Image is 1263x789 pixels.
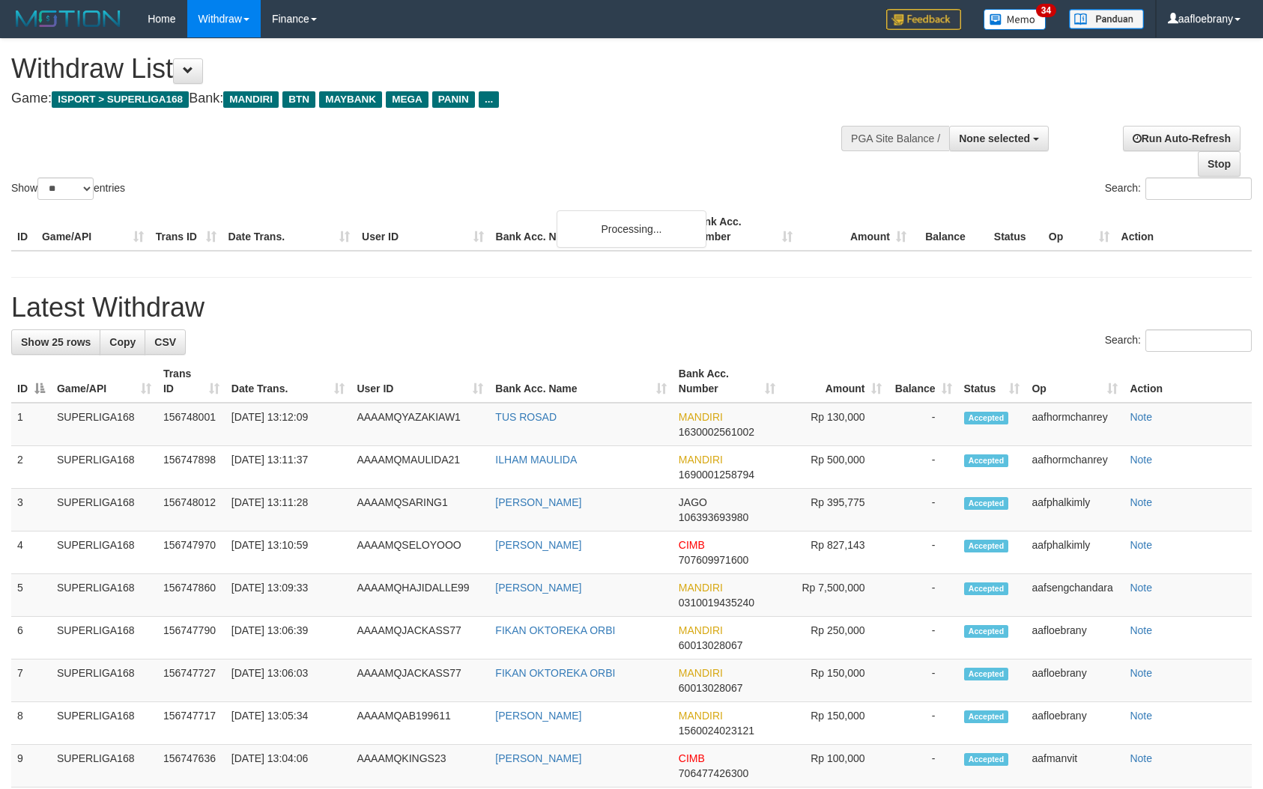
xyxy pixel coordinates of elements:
td: SUPERLIGA168 [51,659,157,702]
td: AAAAMQKINGS23 [351,745,489,788]
td: Rp 150,000 [781,702,888,745]
span: Accepted [964,412,1009,424]
td: - [888,617,958,659]
span: Accepted [964,753,1009,766]
a: Note [1130,710,1152,722]
span: MANDIRI [223,91,279,108]
span: Copy 707609971600 to clipboard [679,554,748,566]
th: Date Trans. [222,208,356,251]
th: Balance: activate to sort column ascending [888,360,958,403]
td: - [888,446,958,489]
td: AAAAMQSARING1 [351,489,489,531]
td: - [888,531,958,574]
h1: Latest Withdraw [11,293,1252,323]
td: 156748001 [157,403,225,446]
a: CSV [145,329,186,355]
span: Copy 0310019435240 to clipboard [679,597,754,609]
td: SUPERLIGA168 [51,617,157,659]
span: Copy 60013028067 to clipboard [679,639,743,651]
input: Search: [1145,329,1252,352]
th: ID: activate to sort column descending [11,360,51,403]
h4: Game: Bank: [11,91,827,106]
button: None selected [949,126,1049,151]
td: aafsengchandara [1026,574,1124,617]
td: 156747636 [157,745,225,788]
td: [DATE] 13:05:34 [225,702,351,745]
td: aafloebrany [1026,702,1124,745]
td: [DATE] 13:06:39 [225,617,351,659]
span: MANDIRI [679,582,723,594]
span: MANDIRI [679,411,723,423]
td: Rp 250,000 [781,617,888,659]
label: Search: [1105,177,1252,200]
td: [DATE] 13:11:37 [225,446,351,489]
img: Feedback.jpg [886,9,961,30]
span: Accepted [964,540,1009,552]
a: ILHAM MAULIDA [495,454,577,466]
td: AAAAMQMAULIDA21 [351,446,489,489]
td: [DATE] 13:10:59 [225,531,351,574]
td: - [888,574,958,617]
td: SUPERLIGA168 [51,446,157,489]
span: MANDIRI [679,454,723,466]
a: Copy [100,329,145,355]
td: SUPERLIGA168 [51,531,157,574]
th: Trans ID: activate to sort column ascending [157,360,225,403]
td: 9 [11,745,51,788]
span: PANIN [432,91,475,108]
th: Action [1124,360,1252,403]
a: [PERSON_NAME] [495,582,581,594]
span: Copy 60013028067 to clipboard [679,682,743,694]
th: User ID [356,208,489,251]
td: 6 [11,617,51,659]
div: PGA Site Balance / [841,126,949,151]
span: 34 [1036,4,1056,17]
td: 2 [11,446,51,489]
span: Copy 106393693980 to clipboard [679,511,748,523]
a: Note [1130,582,1152,594]
a: Note [1130,624,1152,636]
span: Accepted [964,454,1009,467]
td: - [888,489,958,531]
span: Accepted [964,668,1009,680]
td: Rp 100,000 [781,745,888,788]
td: [DATE] 13:06:03 [225,659,351,702]
td: SUPERLIGA168 [51,574,157,617]
span: MANDIRI [679,710,723,722]
td: 5 [11,574,51,617]
td: Rp 7,500,000 [781,574,888,617]
td: [DATE] 13:04:06 [225,745,351,788]
span: Accepted [964,497,1009,510]
span: Copy [109,336,136,348]
td: AAAAMQJACKASS77 [351,617,489,659]
span: Accepted [964,710,1009,723]
th: ID [11,208,36,251]
a: FIKAN OKTOREKA ORBI [495,624,615,636]
a: Note [1130,752,1152,764]
td: [DATE] 13:12:09 [225,403,351,446]
a: [PERSON_NAME] [495,752,581,764]
span: Show 25 rows [21,336,91,348]
span: Copy 1630002561002 to clipboard [679,426,754,438]
a: Note [1130,411,1152,423]
th: Bank Acc. Name: activate to sort column ascending [489,360,672,403]
a: Note [1130,667,1152,679]
a: FIKAN OKTOREKA ORBI [495,667,615,679]
td: AAAAMQJACKASS77 [351,659,489,702]
td: AAAAMQYAZAKIAW1 [351,403,489,446]
label: Show entries [11,177,125,200]
span: CSV [154,336,176,348]
div: Processing... [557,210,706,248]
a: [PERSON_NAME] [495,710,581,722]
h1: Withdraw List [11,54,827,84]
td: - [888,745,958,788]
span: Accepted [964,582,1009,595]
th: User ID: activate to sort column ascending [351,360,489,403]
td: - [888,702,958,745]
a: Stop [1198,151,1241,177]
th: Action [1115,208,1252,251]
td: aafmanvit [1026,745,1124,788]
a: TUS ROSAD [495,411,557,423]
th: Bank Acc. Number: activate to sort column ascending [673,360,781,403]
td: [DATE] 13:09:33 [225,574,351,617]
